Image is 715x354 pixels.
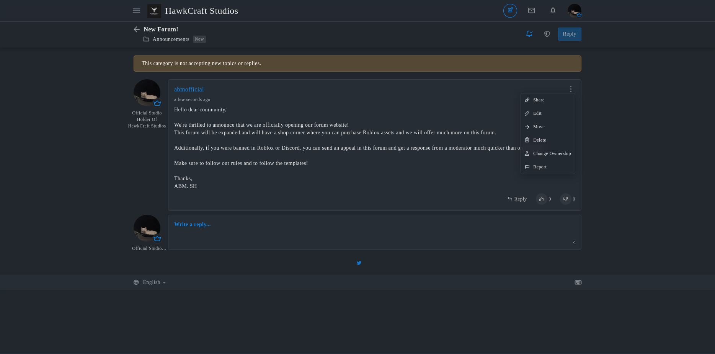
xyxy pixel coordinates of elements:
[174,86,204,93] a: abmofficial
[143,279,160,285] span: English
[521,120,575,134] a: Move
[193,36,206,43] a: New
[548,196,551,202] span: 0
[533,137,546,143] span: Delete
[521,107,575,120] a: Edit
[134,215,160,241] img: ABM.png
[174,106,575,137] div: Hello dear community, We're thrilled to announce that we are officially opening our forum website...
[568,4,581,18] img: ABM.png
[134,79,160,106] img: ABM.png
[533,97,544,103] span: Share
[533,111,542,116] span: Edit
[127,110,167,129] em: Official Studio Holder Of HawkCraft Studios
[507,196,527,203] a: Reply
[174,97,210,102] time: Aug 30, 2025 3:59 PM
[174,221,211,228] a: Write a reply...
[174,144,575,190] div: Additionally, if you were banned in Roblox or Discord, you can send an appeal in this forum and g...
[533,151,571,157] span: Change Ownership
[134,55,581,72] div: This category is not accepting new topics or replies.
[573,196,575,202] span: 0
[144,26,178,33] span: New Forum!
[147,2,244,20] a: HawkCraft Studios
[127,245,167,252] em: Official Studio Holder Of HawkCraft Studios
[533,164,547,170] span: Report
[193,36,206,42] span: New
[153,36,189,42] a: Announcements
[165,2,244,20] span: HawkCraft Studios
[514,196,527,202] span: Reply
[533,124,545,130] span: Move
[147,4,165,18] img: HCS%201.png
